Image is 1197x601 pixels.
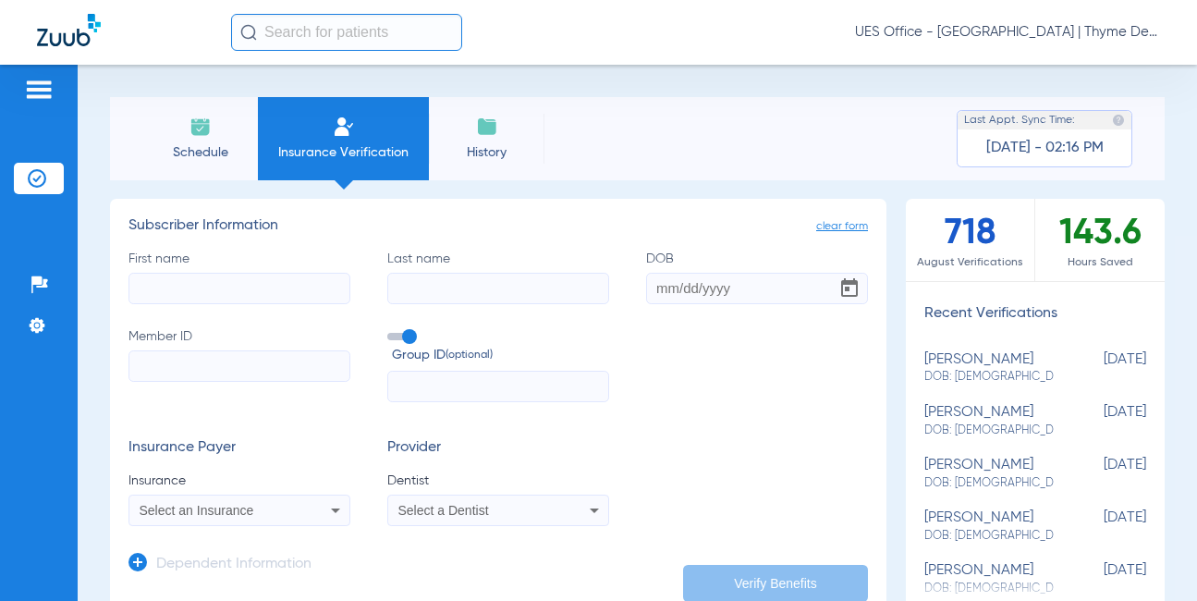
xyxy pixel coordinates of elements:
span: Dentist [387,472,609,490]
h3: Provider [387,439,609,458]
span: [DATE] [1054,509,1146,544]
img: Zuub Logo [37,14,101,46]
button: Open calendar [831,270,868,307]
span: Last Appt. Sync Time: [964,111,1075,129]
div: [PERSON_NAME] [924,509,1054,544]
span: [DATE] [1054,562,1146,596]
small: (optional) [446,346,493,365]
div: [PERSON_NAME] [924,562,1054,596]
span: clear form [816,217,868,236]
span: Schedule [156,143,244,162]
label: DOB [646,250,868,304]
input: DOBOpen calendar [646,273,868,304]
span: History [443,143,531,162]
input: Last name [387,273,609,304]
span: DOB: [DEMOGRAPHIC_DATA] [924,369,1054,386]
label: Last name [387,250,609,304]
h3: Subscriber Information [128,217,868,236]
label: Member ID [128,327,350,403]
span: DOB: [DEMOGRAPHIC_DATA] [924,475,1054,492]
input: First name [128,273,350,304]
span: Select a Dentist [398,503,489,518]
h3: Recent Verifications [906,305,1165,324]
img: hamburger-icon [24,79,54,101]
span: Insurance Verification [272,143,415,162]
span: August Verifications [906,253,1034,272]
div: 143.6 [1035,199,1165,281]
img: Manual Insurance Verification [333,116,355,138]
h3: Dependent Information [156,556,311,574]
img: Schedule [189,116,212,138]
span: [DATE] - 02:16 PM [986,139,1104,157]
div: [PERSON_NAME] [924,404,1054,438]
img: Search Icon [240,24,257,41]
span: UES Office - [GEOGRAPHIC_DATA] | Thyme Dental Care [855,23,1160,42]
span: DOB: [DEMOGRAPHIC_DATA] [924,528,1054,545]
span: [DATE] [1054,351,1146,386]
span: [DATE] [1054,404,1146,438]
img: History [476,116,498,138]
div: 718 [906,199,1035,281]
span: Hours Saved [1035,253,1165,272]
div: [PERSON_NAME] [924,457,1054,491]
span: Insurance [128,472,350,490]
label: First name [128,250,350,304]
span: Group ID [392,346,609,365]
input: Member ID [128,350,350,382]
h3: Insurance Payer [128,439,350,458]
div: [PERSON_NAME] [924,351,1054,386]
span: [DATE] [1054,457,1146,491]
span: DOB: [DEMOGRAPHIC_DATA] [924,423,1054,439]
span: Select an Insurance [140,503,254,518]
input: Search for patients [231,14,462,51]
img: last sync help info [1112,114,1125,127]
iframe: Chat Widget [1105,512,1197,601]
